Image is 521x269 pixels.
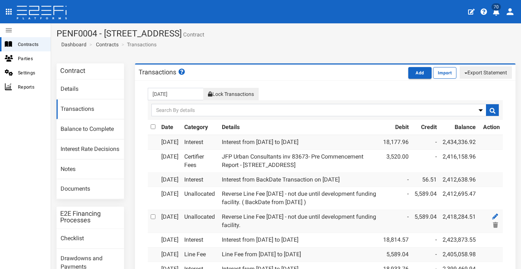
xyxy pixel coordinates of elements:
td: - [412,233,440,247]
td: 18,177.96 [380,135,412,149]
td: 56.51 [412,172,440,187]
input: Search By details [151,104,499,116]
td: 2,418,284.51 [440,210,479,233]
h3: Contract [60,67,85,74]
h1: PENF0004 - [STREET_ADDRESS] [57,29,516,38]
td: - [380,187,412,210]
a: Line Fee from [DATE] to [DATE] [222,251,301,258]
button: Export Statement [460,66,512,79]
td: 5,589.04 [412,187,440,210]
span: Dashboard [58,42,86,47]
td: Certifier Fees [181,149,219,172]
small: Contract [182,32,204,38]
a: Notes [57,160,124,179]
a: Contracts [96,41,119,48]
span: Reports [18,83,45,91]
a: Transactions [57,100,124,119]
td: 2,412,638.96 [440,172,479,187]
span: Parties [18,54,45,63]
td: Line Fee [181,247,219,262]
th: Action [479,120,503,135]
td: - [412,247,440,262]
a: Interest from [DATE] to [DATE] [222,236,298,243]
input: From Transactions Date [148,88,204,100]
a: Balance to Complete [57,120,124,139]
span: Contracts [18,40,45,48]
a: Reverse Line Fee [DATE] - not due until development funding facility. [222,213,376,229]
td: 2,412,695.47 [440,187,479,210]
td: 2,423,873.55 [440,233,479,247]
td: 5,589.04 [380,247,412,262]
a: Dashboard [58,41,86,48]
h3: E2E Financing Processes [60,210,120,223]
td: Unallocated [181,187,219,210]
td: Interest [181,233,219,247]
td: - [380,172,412,187]
a: Reverse Line Fee [DATE] - not due until development funding facility. ( BackDate from [DATE] ) [222,190,376,206]
th: Category [181,120,219,135]
th: Debit [380,120,412,135]
span: Settings [18,69,45,77]
td: 5,589.04 [412,210,440,233]
th: Details [219,120,380,135]
button: Lock Transactions [203,88,259,100]
a: [DATE] [161,213,178,220]
td: Interest [181,172,219,187]
a: JFP Urban Consultants inv 83673- Pre Commencement Report - [STREET_ADDRESS] [222,153,363,168]
td: 2,405,058.98 [440,247,479,262]
a: [DATE] [161,190,178,197]
a: [DATE] [161,139,178,145]
a: [DATE] [161,153,178,160]
a: [DATE] [161,176,178,183]
td: Unallocated [181,210,219,233]
td: - [412,135,440,149]
a: Documents [57,179,124,199]
button: Import [433,67,456,79]
td: 18,814.57 [380,233,412,247]
td: Interest [181,135,219,149]
td: - [380,210,412,233]
a: Details [57,79,124,99]
a: Interest from [DATE] to [DATE] [222,139,298,145]
li: Transactions [120,41,157,48]
h3: Transactions [139,69,186,75]
a: [DATE] [161,236,178,243]
th: Date [158,120,181,135]
th: Credit [412,120,440,135]
a: Interest Rate Decisions [57,140,124,159]
td: - [412,149,440,172]
a: Add [408,69,433,76]
a: Interest from BackDate Transaction on [DATE] [222,176,340,183]
th: Balance [440,120,479,135]
a: [DATE] [161,251,178,258]
a: Checklist [57,229,124,249]
td: 3,520.00 [380,149,412,172]
td: 2,434,336.92 [440,135,479,149]
td: 2,416,158.96 [440,149,479,172]
button: Add [408,67,432,79]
